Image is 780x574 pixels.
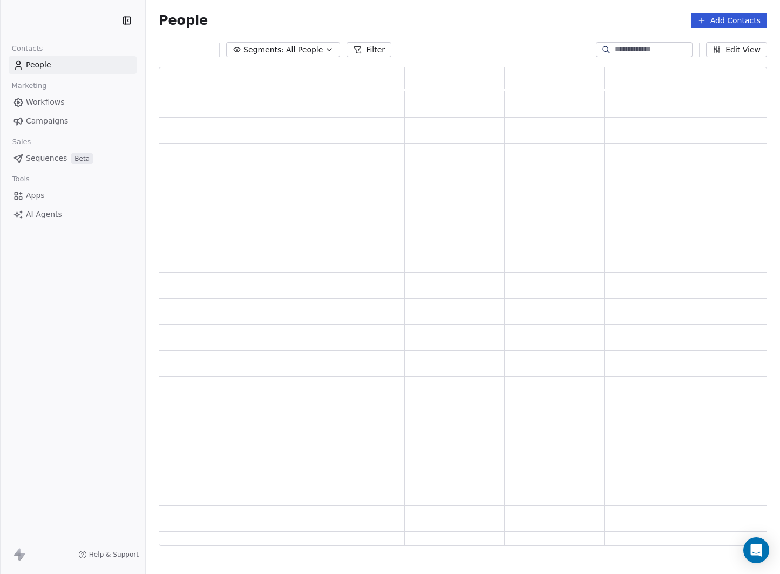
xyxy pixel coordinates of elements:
span: Campaigns [26,115,68,127]
button: Add Contacts [691,13,767,28]
span: Beta [71,153,93,164]
span: Sequences [26,153,67,164]
span: Sales [8,134,36,150]
span: Segments: [243,44,284,56]
a: Workflows [9,93,137,111]
button: Edit View [706,42,767,57]
span: Help & Support [89,550,139,559]
span: Apps [26,190,45,201]
span: People [26,59,51,71]
span: All People [286,44,323,56]
span: AI Agents [26,209,62,220]
a: Help & Support [78,550,139,559]
button: Filter [347,42,391,57]
span: Marketing [7,78,51,94]
a: AI Agents [9,206,137,223]
span: Workflows [26,97,65,108]
span: Contacts [7,40,48,57]
div: Open Intercom Messenger [743,537,769,563]
a: Campaigns [9,112,137,130]
a: SequencesBeta [9,149,137,167]
a: People [9,56,137,74]
span: People [159,12,208,29]
a: Apps [9,187,137,204]
span: Tools [8,171,34,187]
